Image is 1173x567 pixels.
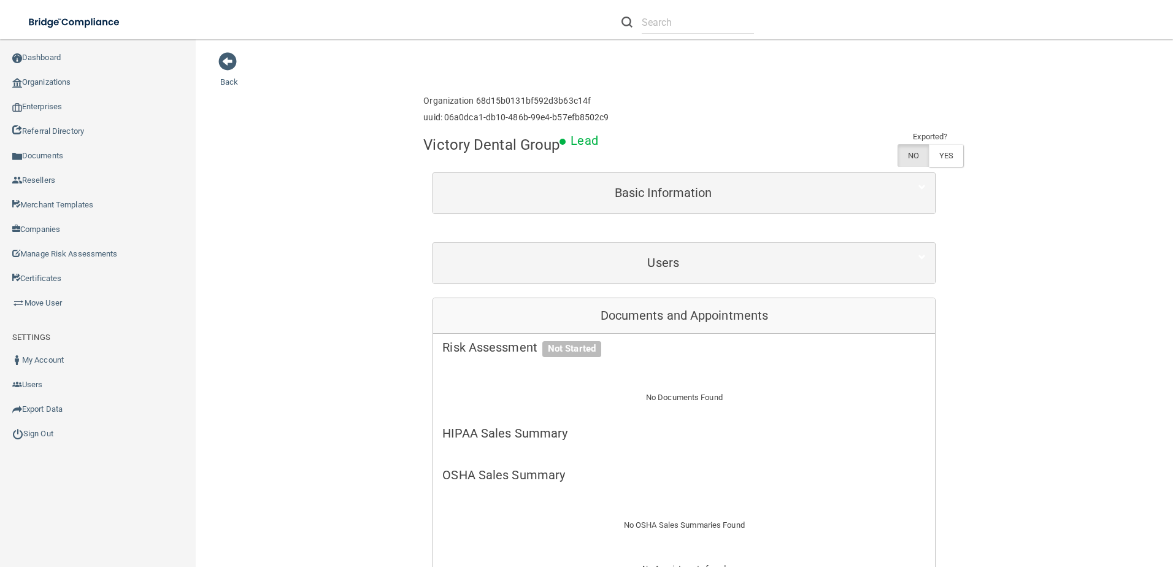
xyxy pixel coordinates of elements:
[12,297,25,309] img: briefcase.64adab9b.png
[12,103,22,112] img: enterprise.0d942306.png
[442,179,926,207] a: Basic Information
[423,137,560,153] h4: Victory Dental Group
[12,355,22,365] img: ic_user_dark.df1a06c3.png
[898,129,964,144] td: Exported?
[442,249,926,277] a: Users
[929,144,963,167] label: YES
[12,404,22,414] img: icon-export.b9366987.png
[442,468,926,482] h5: OSHA Sales Summary
[433,298,935,334] div: Documents and Appointments
[12,428,23,439] img: ic_power_dark.7ecde6b1.png
[642,11,754,34] input: Search
[442,426,926,440] h5: HIPAA Sales Summary
[542,341,601,357] span: Not Started
[12,175,22,185] img: ic_reseller.de258add.png
[12,78,22,88] img: organization-icon.f8decf85.png
[12,53,22,63] img: ic_dashboard_dark.d01f4a41.png
[423,113,609,122] h6: uuid: 06a0dca1-db10-486b-99e4-b57efb8502c9
[18,10,131,35] img: bridge_compliance_login_screen.278c3ca4.svg
[442,341,926,354] h5: Risk Assessment
[220,63,238,87] a: Back
[433,376,935,420] div: No Documents Found
[12,330,50,345] label: SETTINGS
[442,186,884,199] h5: Basic Information
[12,380,22,390] img: icon-users.e205127d.png
[571,129,598,152] p: Lead
[442,256,884,269] h5: Users
[423,96,609,106] h6: Organization 68d15b0131bf592d3b63c14f
[12,152,22,161] img: icon-documents.8dae5593.png
[433,503,935,547] div: No OSHA Sales Summaries Found
[898,144,929,167] label: NO
[621,17,633,28] img: ic-search.3b580494.png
